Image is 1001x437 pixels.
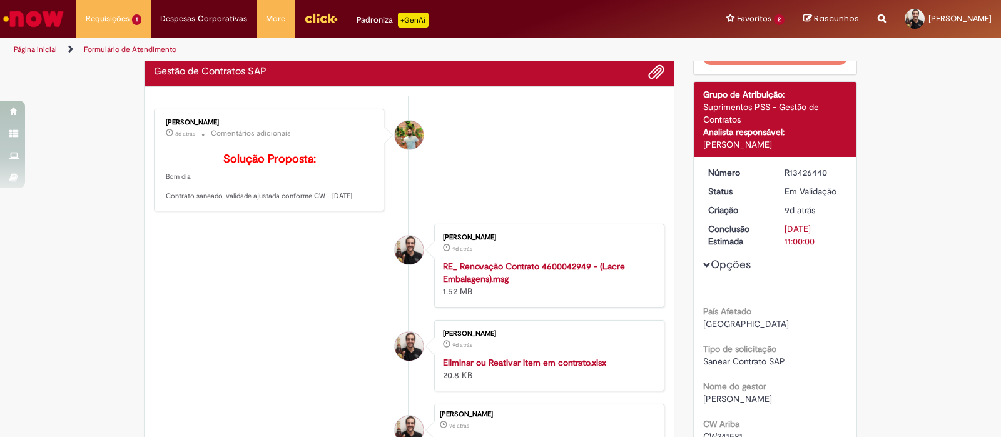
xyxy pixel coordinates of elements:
[166,153,374,201] p: Bom dia Contrato saneado, validade ajustada conforme CW - [DATE]
[785,223,843,248] div: [DATE] 11:00:00
[395,236,424,264] div: Adrien Marc Ribeiro
[703,343,776,354] b: Tipo de solicitação
[703,393,772,404] span: [PERSON_NAME]
[703,381,766,392] b: Nome do gestor
[443,357,606,368] a: Eliminar ou Reativar item em contrato.xlsx
[166,119,374,126] div: [PERSON_NAME]
[814,13,859,24] span: Rascunhos
[452,341,472,349] span: 9d atrás
[443,260,651,298] div: 1.52 MB
[774,14,785,25] span: 2
[803,13,859,25] a: Rascunhos
[703,418,739,429] b: CW Ariba
[160,13,247,25] span: Despesas Corporativas
[699,166,776,179] dt: Número
[1,6,66,31] img: ServiceNow
[84,44,176,54] a: Formulário de Atendimento
[785,204,815,216] span: 9d atrás
[452,245,472,253] time: 18/08/2025 19:48:47
[443,356,651,381] div: 20.8 KB
[443,330,651,338] div: [PERSON_NAME]
[395,121,424,149] div: Igor Cecato
[703,101,848,126] div: Suprimentos PSS - Gestão de Contratos
[703,88,848,101] div: Grupo de Atribuição:
[211,128,291,139] small: Comentários adicionais
[785,185,843,198] div: Em Validação
[449,422,469,429] time: 18/08/2025 19:48:49
[785,204,815,216] time: 18/08/2025 19:48:49
[9,38,658,61] ul: Trilhas de página
[928,13,992,24] span: [PERSON_NAME]
[154,66,267,78] h2: Gestão de Contratos SAP Histórico de tíquete
[703,318,789,329] span: [GEOGRAPHIC_DATA]
[699,204,776,216] dt: Criação
[398,13,429,28] p: +GenAi
[737,13,771,25] span: Favoritos
[699,185,776,198] dt: Status
[699,223,776,248] dt: Conclusão Estimada
[395,332,424,361] div: Adrien Marc Ribeiro
[703,356,785,367] span: Sanear Contrato SAP
[175,130,195,138] span: 8d atrás
[132,14,141,25] span: 1
[223,152,316,166] b: Solução Proposta:
[443,234,651,241] div: [PERSON_NAME]
[703,126,848,138] div: Analista responsável:
[648,64,664,80] button: Adicionar anexos
[14,44,57,54] a: Página inicial
[452,245,472,253] span: 9d atrás
[86,13,130,25] span: Requisições
[266,13,285,25] span: More
[449,422,469,429] span: 9d atrás
[175,130,195,138] time: 20/08/2025 11:44:49
[357,13,429,28] div: Padroniza
[304,9,338,28] img: click_logo_yellow_360x200.png
[440,411,658,418] div: [PERSON_NAME]
[703,138,848,151] div: [PERSON_NAME]
[785,166,843,179] div: R13426440
[443,261,625,284] a: RE_ Renovação Contrato 4600042949 - (Lacre Embalagens).msg
[703,306,751,317] b: País Afetado
[785,204,843,216] div: 18/08/2025 19:48:49
[452,341,472,349] time: 18/08/2025 19:48:40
